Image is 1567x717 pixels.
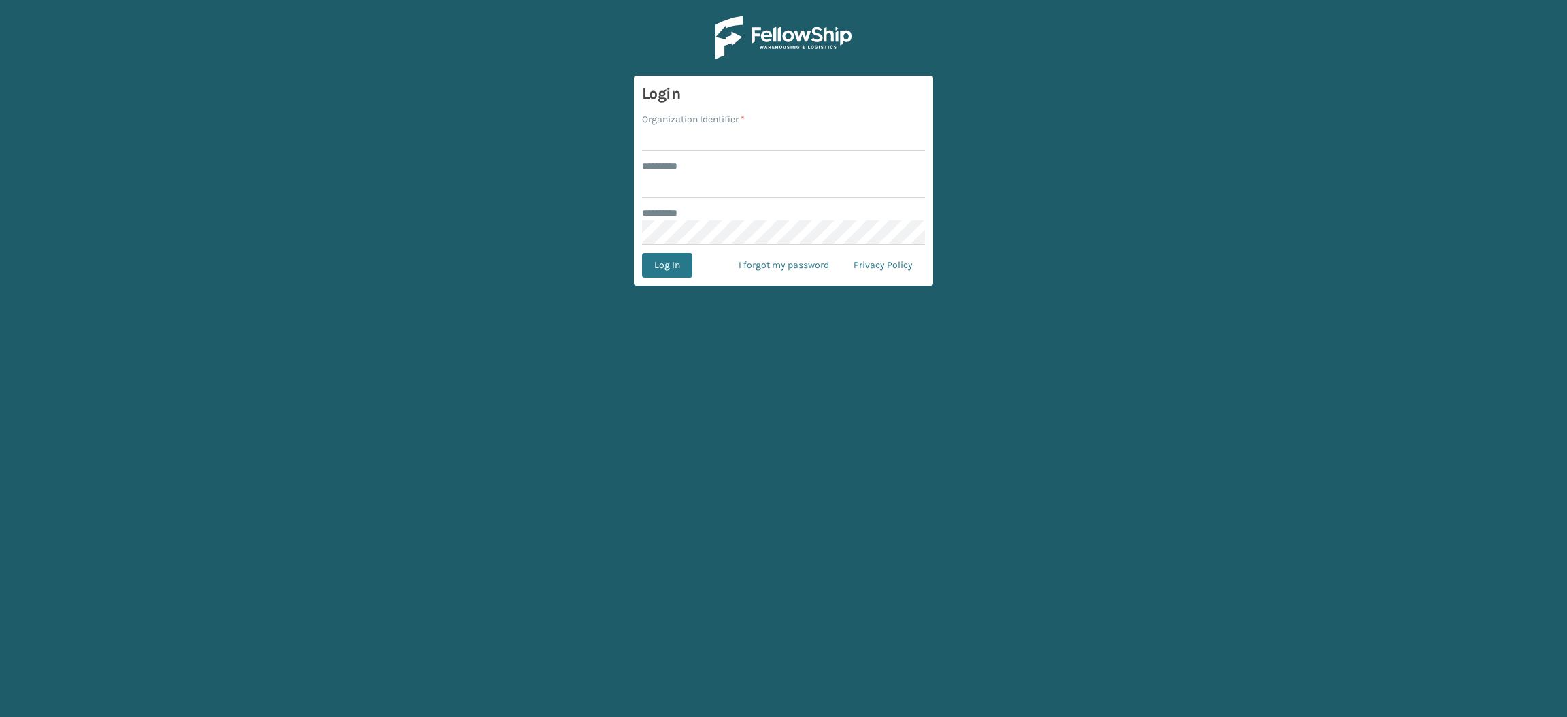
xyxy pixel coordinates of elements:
a: Privacy Policy [841,253,925,278]
button: Log In [642,253,692,278]
label: Organization Identifier [642,112,745,127]
a: I forgot my password [726,253,841,278]
img: Logo [715,16,852,59]
h3: Login [642,84,925,104]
